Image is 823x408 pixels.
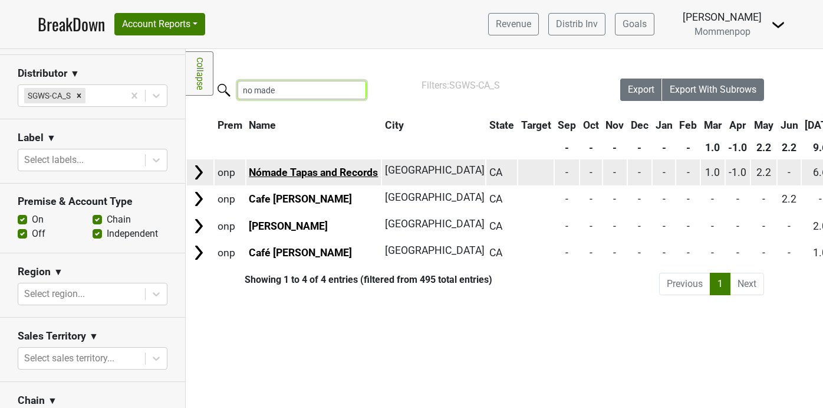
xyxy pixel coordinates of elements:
[249,247,352,259] a: Café [PERSON_NAME]
[580,115,602,136] th: Oct: activate to sort column ascending
[24,88,73,103] div: SGWS-CA_S
[422,79,587,93] div: Filters:
[70,67,80,81] span: ▼
[756,167,771,178] span: 2.2
[249,220,328,232] a: [PERSON_NAME]
[385,218,485,230] span: [GEOGRAPHIC_DATA]
[590,247,592,259] span: -
[710,273,730,295] a: 1
[726,115,750,136] th: Apr: activate to sort column ascending
[628,84,654,95] span: Export
[565,247,568,259] span: -
[788,247,791,259] span: -
[663,247,666,259] span: -
[653,137,676,158] th: -
[687,247,690,259] span: -
[590,193,592,205] span: -
[663,220,666,232] span: -
[48,394,57,408] span: ▼
[751,137,776,158] th: 2.2
[726,137,750,158] th: -1.0
[32,227,45,241] label: Off
[215,240,245,265] td: onp
[18,266,51,278] h3: Region
[565,220,568,232] span: -
[489,220,502,232] span: CA
[18,132,44,144] h3: Label
[788,167,791,178] span: -
[215,115,245,136] th: Prem: activate to sort column ascending
[653,115,676,136] th: Jan: activate to sort column ascending
[580,137,602,158] th: -
[555,137,579,158] th: -
[638,167,641,178] span: -
[187,115,213,136] th: &nbsp;: activate to sort column ascending
[694,26,750,37] span: Mommenpop
[385,244,485,256] span: [GEOGRAPHIC_DATA]
[687,220,690,232] span: -
[385,191,485,203] span: [GEOGRAPHIC_DATA]
[638,247,641,259] span: -
[489,193,502,205] span: CA
[489,247,502,259] span: CA
[615,13,654,35] a: Goals
[701,137,725,158] th: 1.0
[736,220,739,232] span: -
[687,167,690,178] span: -
[729,167,746,178] span: -1.0
[736,247,739,259] span: -
[47,131,56,145] span: ▼
[771,18,785,32] img: Dropdown Menu
[18,394,45,407] h3: Chain
[628,115,651,136] th: Dec: activate to sort column ascending
[32,213,44,227] label: On
[18,195,167,208] h3: Premise & Account Type
[613,167,616,178] span: -
[819,193,822,205] span: -
[382,115,479,136] th: City: activate to sort column ascending
[107,213,131,227] label: Chain
[548,13,605,35] a: Distrib Inv
[565,167,568,178] span: -
[613,220,616,232] span: -
[613,193,616,205] span: -
[73,88,85,103] div: Remove SGWS-CA_S
[683,9,762,25] div: [PERSON_NAME]
[489,167,502,178] span: CA
[521,119,551,131] span: Target
[590,220,592,232] span: -
[663,193,666,205] span: -
[778,137,801,158] th: 2.2
[762,193,765,205] span: -
[114,13,205,35] button: Account Reports
[449,80,500,91] span: SGWS-CA_S
[18,330,86,342] h3: Sales Territory
[638,193,641,205] span: -
[246,115,381,136] th: Name: activate to sort column ascending
[555,115,579,136] th: Sep: activate to sort column ascending
[676,137,700,158] th: -
[385,164,485,176] span: [GEOGRAPHIC_DATA]
[488,13,539,35] a: Revenue
[676,115,700,136] th: Feb: activate to sort column ascending
[190,164,208,181] img: Arrow right
[670,84,756,95] span: Export With Subrows
[215,187,245,212] td: onp
[778,115,801,136] th: Jun: activate to sort column ascending
[18,67,67,80] h3: Distributor
[687,193,690,205] span: -
[565,193,568,205] span: -
[751,115,776,136] th: May: activate to sort column ascending
[107,227,158,241] label: Independent
[89,329,98,344] span: ▼
[711,193,714,205] span: -
[603,115,627,136] th: Nov: activate to sort column ascending
[249,167,378,178] a: Nómade Tapas and Records
[711,220,714,232] span: -
[762,220,765,232] span: -
[249,193,352,205] a: Cafe [PERSON_NAME]
[186,51,213,96] a: Collapse
[788,220,791,232] span: -
[603,137,627,158] th: -
[736,193,739,205] span: -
